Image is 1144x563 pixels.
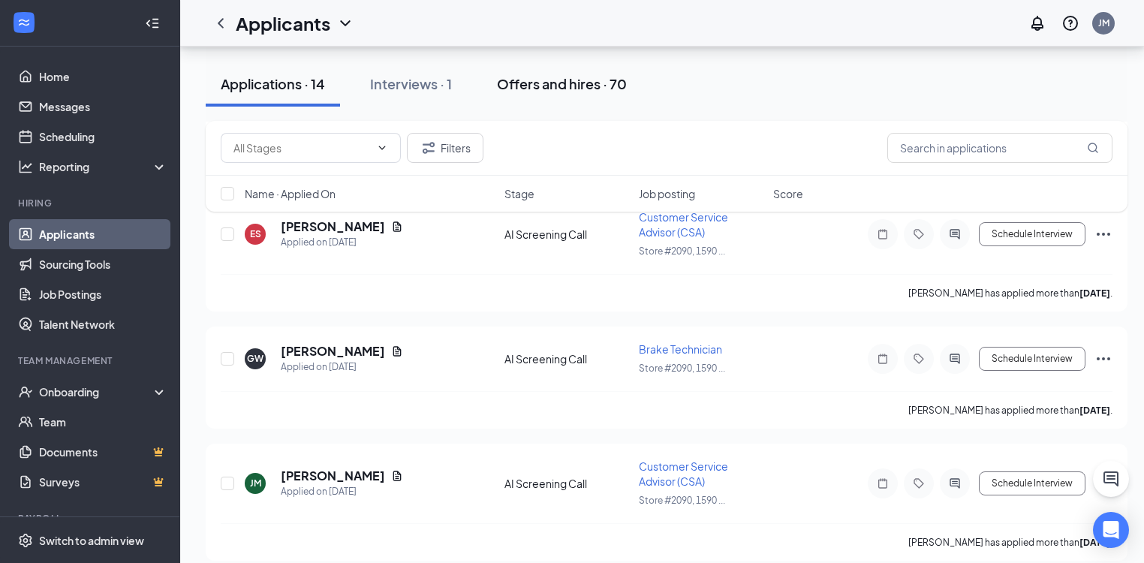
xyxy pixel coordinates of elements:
[18,354,164,367] div: Team Management
[874,228,892,240] svg: Note
[1079,288,1110,299] b: [DATE]
[1094,225,1112,243] svg: Ellipses
[874,477,892,489] svg: Note
[1093,461,1129,497] button: ChatActive
[910,477,928,489] svg: Tag
[39,407,167,437] a: Team
[391,345,403,357] svg: Document
[391,470,403,482] svg: Document
[979,347,1085,371] button: Schedule Interview
[212,14,230,32] svg: ChevronLeft
[1079,537,1110,548] b: [DATE]
[946,477,964,489] svg: ActiveChat
[336,14,354,32] svg: ChevronDown
[639,210,728,239] span: Customer Service Advisor (CSA)
[39,159,168,174] div: Reporting
[39,533,144,548] div: Switch to admin view
[504,351,630,366] div: AI Screening Call
[281,235,403,250] div: Applied on [DATE]
[39,122,167,152] a: Scheduling
[504,476,630,491] div: AI Screening Call
[39,219,167,249] a: Applicants
[17,15,32,30] svg: WorkstreamLogo
[504,186,534,201] span: Stage
[773,186,803,201] span: Score
[39,249,167,279] a: Sourcing Tools
[908,287,1112,300] p: [PERSON_NAME] has applied more than .
[247,352,263,365] div: GW
[946,353,964,365] svg: ActiveChat
[979,222,1085,246] button: Schedule Interview
[946,228,964,240] svg: ActiveChat
[370,74,452,93] div: Interviews · 1
[39,62,167,92] a: Home
[281,484,403,499] div: Applied on [DATE]
[39,92,167,122] a: Messages
[420,139,438,157] svg: Filter
[908,404,1112,417] p: [PERSON_NAME] has applied more than .
[887,133,1112,163] input: Search in applications
[1102,470,1120,488] svg: ChatActive
[145,16,160,31] svg: Collapse
[39,309,167,339] a: Talent Network
[245,186,336,201] span: Name · Applied On
[39,279,167,309] a: Job Postings
[221,74,325,93] div: Applications · 14
[250,227,261,240] div: ES
[1079,405,1110,416] b: [DATE]
[250,477,261,489] div: JM
[18,384,33,399] svg: UserCheck
[639,459,728,488] span: Customer Service Advisor (CSA)
[1087,142,1099,154] svg: MagnifyingGlass
[376,142,388,154] svg: ChevronDown
[281,468,385,484] h5: [PERSON_NAME]
[910,228,928,240] svg: Tag
[979,471,1085,495] button: Schedule Interview
[639,245,725,257] span: Store #2090, 1590 ...
[874,353,892,365] svg: Note
[18,197,164,209] div: Hiring
[39,467,167,497] a: SurveysCrown
[18,512,164,525] div: Payroll
[407,133,483,163] button: Filter Filters
[236,11,330,36] h1: Applicants
[639,363,725,374] span: Store #2090, 1590 ...
[639,495,725,506] span: Store #2090, 1590 ...
[233,140,370,156] input: All Stages
[1098,17,1109,29] div: JM
[910,353,928,365] svg: Tag
[908,536,1112,549] p: [PERSON_NAME] has applied more than .
[1061,14,1079,32] svg: QuestionInfo
[1094,350,1112,368] svg: Ellipses
[18,533,33,548] svg: Settings
[1093,512,1129,548] div: Open Intercom Messenger
[39,384,155,399] div: Onboarding
[281,360,403,375] div: Applied on [DATE]
[497,74,627,93] div: Offers and hires · 70
[281,343,385,360] h5: [PERSON_NAME]
[39,437,167,467] a: DocumentsCrown
[504,227,630,242] div: AI Screening Call
[1028,14,1046,32] svg: Notifications
[639,342,722,356] span: Brake Technician
[639,186,695,201] span: Job posting
[18,159,33,174] svg: Analysis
